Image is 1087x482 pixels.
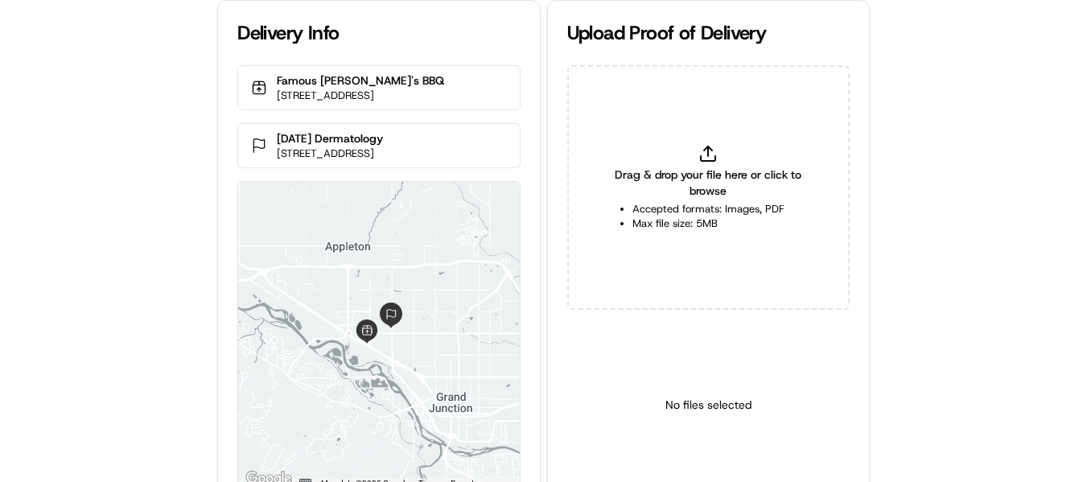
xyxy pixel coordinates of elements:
[607,167,809,199] span: Drag & drop your file here or click to browse
[277,72,444,89] p: Famous [PERSON_NAME]'s BBQ
[567,20,850,46] div: Upload Proof of Delivery
[665,397,751,413] p: No files selected
[277,130,383,146] p: [DATE] Dermatology
[237,20,520,46] div: Delivery Info
[632,216,784,231] li: Max file size: 5MB
[277,89,444,103] p: [STREET_ADDRESS]
[632,202,784,216] li: Accepted formats: Images, PDF
[277,146,383,161] p: [STREET_ADDRESS]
